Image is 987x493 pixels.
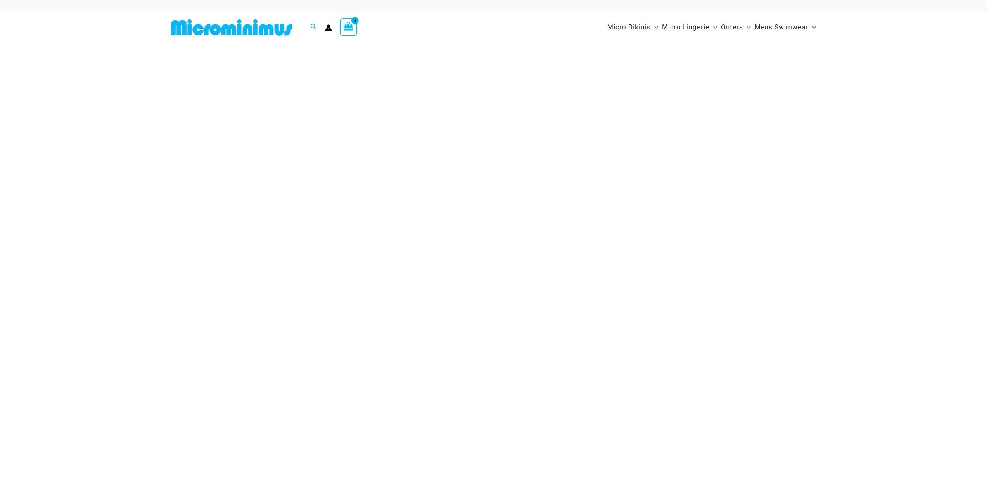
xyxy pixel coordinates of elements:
[607,17,650,37] span: Micro Bikinis
[605,16,660,39] a: Micro BikinisMenu ToggleMenu Toggle
[662,17,709,37] span: Micro Lingerie
[325,24,332,31] a: Account icon link
[340,18,358,36] a: View Shopping Cart, empty
[709,17,717,37] span: Menu Toggle
[743,17,751,37] span: Menu Toggle
[168,19,296,36] img: MM SHOP LOGO FLAT
[719,16,753,39] a: OutersMenu ToggleMenu Toggle
[755,17,808,37] span: Mens Swimwear
[660,16,719,39] a: Micro LingerieMenu ToggleMenu Toggle
[808,17,816,37] span: Menu Toggle
[310,22,317,32] a: Search icon link
[753,16,818,39] a: Mens SwimwearMenu ToggleMenu Toggle
[650,17,658,37] span: Menu Toggle
[721,17,743,37] span: Outers
[604,14,819,40] nav: Site Navigation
